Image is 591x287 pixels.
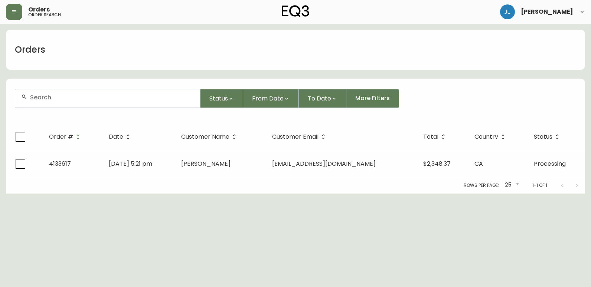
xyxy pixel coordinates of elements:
[521,9,573,15] span: [PERSON_NAME]
[109,135,123,139] span: Date
[243,89,299,108] button: From Date
[272,133,328,140] span: Customer Email
[464,182,499,189] p: Rows per page:
[272,135,319,139] span: Customer Email
[49,135,73,139] span: Order #
[181,133,239,140] span: Customer Name
[308,94,331,103] span: To Date
[474,159,483,168] span: CA
[532,182,547,189] p: 1-1 of 1
[423,135,438,139] span: Total
[181,135,229,139] span: Customer Name
[346,89,399,108] button: More Filters
[30,94,194,101] input: Search
[28,7,50,13] span: Orders
[534,133,562,140] span: Status
[502,179,520,191] div: 25
[500,4,515,19] img: 1c9c23e2a847dab86f8017579b61559c
[272,159,376,168] span: [EMAIL_ADDRESS][DOMAIN_NAME]
[252,94,284,103] span: From Date
[299,89,346,108] button: To Date
[534,135,552,139] span: Status
[474,133,508,140] span: Country
[109,159,152,168] span: [DATE] 5:21 pm
[423,133,448,140] span: Total
[15,43,45,56] h1: Orders
[423,159,451,168] span: $2,348.37
[209,94,228,103] span: Status
[282,5,309,17] img: logo
[181,159,231,168] span: [PERSON_NAME]
[200,89,243,108] button: Status
[109,133,133,140] span: Date
[474,135,498,139] span: Country
[355,94,390,102] span: More Filters
[49,159,71,168] span: 4133617
[49,133,83,140] span: Order #
[28,13,61,17] h5: order search
[534,159,566,168] span: Processing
